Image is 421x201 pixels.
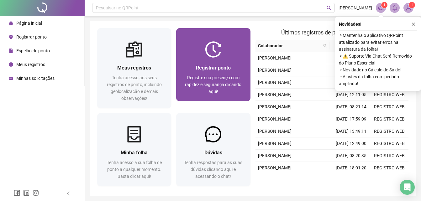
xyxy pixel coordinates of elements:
[9,35,13,39] span: environment
[339,53,417,66] span: ⚬ ⚠️ Suporte Via Chat Será Removido do Plano Essencial
[383,3,386,7] span: 1
[400,180,415,195] div: Open Intercom Messenger
[332,101,370,113] td: [DATE] 08:21:14
[339,4,372,11] span: [PERSON_NAME]
[258,165,292,170] span: [PERSON_NAME]
[97,28,171,108] a: Meus registrosTenha acesso aos seus registros de ponto, incluindo geolocalização e demais observa...
[370,125,408,137] td: REGISTRO WEB
[370,113,408,125] td: REGISTRO WEB
[381,2,387,8] sup: 1
[339,66,417,73] span: ⚬ Novidade no Cálculo do Saldo!
[409,2,415,8] sup: Atualize o seu contato no menu Meus Dados
[332,89,370,101] td: [DATE] 12:11:05
[23,190,29,196] span: linkedin
[370,150,408,162] td: REGISTRO WEB
[339,21,361,28] span: Novidades !
[281,29,382,36] span: Últimos registros de ponto sincronizados
[258,129,292,134] span: [PERSON_NAME]
[258,116,292,121] span: [PERSON_NAME]
[16,62,45,67] span: Meus registros
[14,190,20,196] span: facebook
[404,3,413,13] img: 90667
[378,5,384,11] span: notification
[258,153,292,158] span: [PERSON_NAME]
[66,191,71,196] span: left
[176,113,250,186] a: DúvidasTenha respostas para as suas dúvidas clicando aqui e acessando o chat!
[97,113,171,186] a: Minha folhaTenha acesso a sua folha de ponto a qualquer momento. Basta clicar aqui!
[9,49,13,53] span: file
[332,174,370,186] td: [DATE] 13:46:00
[107,75,162,101] span: Tenha acesso aos seus registros de ponto, incluindo geolocalização e demais observações!
[107,160,162,179] span: Tenha acesso a sua folha de ponto a qualquer momento. Basta clicar aqui!
[9,62,13,67] span: clock-circle
[176,28,250,101] a: Registrar pontoRegistre sua presença com rapidez e segurança clicando aqui!
[196,65,231,71] span: Registrar ponto
[332,76,370,89] td: [DATE] 13:22:32
[9,76,13,80] span: schedule
[16,21,42,26] span: Página inicial
[258,141,292,146] span: [PERSON_NAME]
[332,162,370,174] td: [DATE] 18:01:20
[258,68,292,73] span: [PERSON_NAME]
[411,3,413,7] span: 1
[117,65,151,71] span: Meus registros
[258,104,292,109] span: [PERSON_NAME]
[9,21,13,25] span: home
[339,73,417,87] span: ⚬ Ajustes da folha com período ampliado!
[16,48,50,53] span: Espelho de ponto
[332,150,370,162] td: [DATE] 08:20:35
[332,113,370,125] td: [DATE] 17:59:09
[332,137,370,150] td: [DATE] 12:49:00
[332,64,370,76] td: [DATE] 17:21:26
[258,92,292,97] span: [PERSON_NAME]
[258,80,292,85] span: [PERSON_NAME]
[392,5,397,11] span: bell
[329,40,366,52] th: Data/Hora
[332,42,359,49] span: Data/Hora
[258,55,292,60] span: [PERSON_NAME]
[121,150,148,156] span: Minha folha
[258,42,321,49] span: Colaborador
[339,32,417,53] span: ⚬ Mantenha o aplicativo QRPoint atualizado para evitar erros na assinatura da folha!
[370,101,408,113] td: REGISTRO WEB
[185,75,241,94] span: Registre sua presença com rapidez e segurança clicando aqui!
[204,150,222,156] span: Dúvidas
[323,44,327,48] span: search
[16,34,47,39] span: Registrar ponto
[411,22,416,26] span: close
[184,160,242,179] span: Tenha respostas para as suas dúvidas clicando aqui e acessando o chat!
[332,125,370,137] td: [DATE] 13:49:11
[370,89,408,101] td: REGISTRO WEB
[370,137,408,150] td: REGISTRO WEB
[33,190,39,196] span: instagram
[327,6,331,10] span: search
[332,52,370,64] td: [DATE] 08:06:29
[322,41,328,50] span: search
[16,76,55,81] span: Minhas solicitações
[370,162,408,174] td: REGISTRO WEB
[370,174,408,186] td: REGISTRO WEB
